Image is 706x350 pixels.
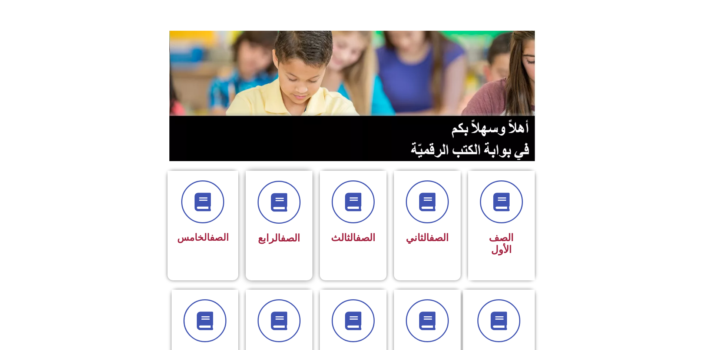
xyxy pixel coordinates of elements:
span: الرابع [258,232,300,244]
a: الصف [429,232,449,244]
a: الصف [210,232,229,243]
a: الصف [281,232,300,244]
a: الصف [356,232,375,244]
span: الصف الأول [489,232,514,256]
span: الثاني [406,232,449,244]
span: الخامس [177,232,229,243]
span: الثالث [331,232,375,244]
